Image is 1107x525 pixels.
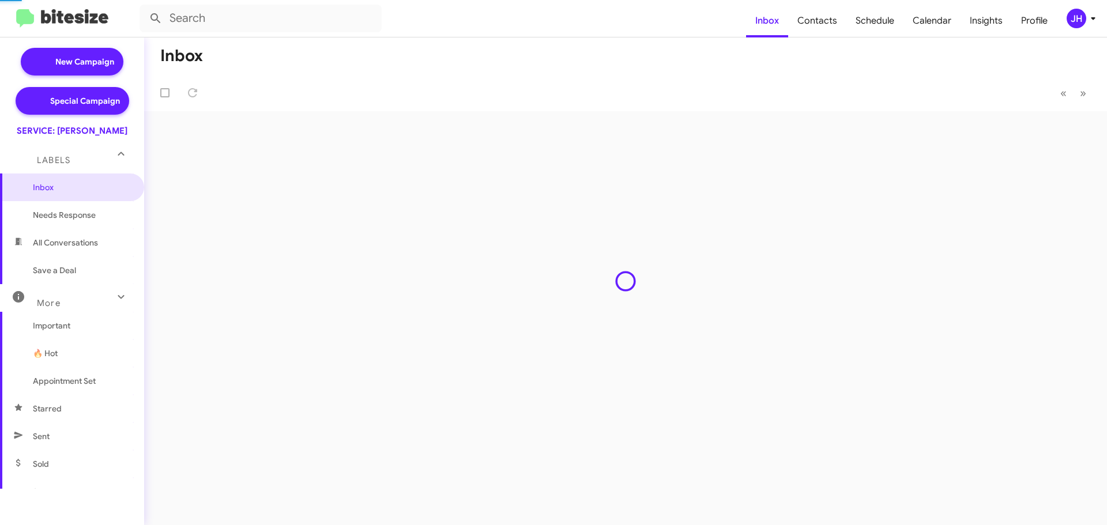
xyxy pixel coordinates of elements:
span: Sold [33,458,49,470]
button: Previous [1053,81,1074,105]
button: Next [1073,81,1093,105]
div: JH [1067,9,1086,28]
a: Inbox [746,4,788,37]
div: SERVICE: [PERSON_NAME] [17,125,127,137]
span: New Campaign [55,56,114,67]
span: Starred [33,403,62,414]
button: JH [1057,9,1094,28]
a: Insights [961,4,1012,37]
span: « [1060,86,1067,100]
span: Sent [33,430,50,442]
a: Contacts [788,4,846,37]
span: Special Campaign [50,95,120,107]
span: Needs Response [33,209,131,221]
a: Calendar [903,4,961,37]
span: Sold Responded [33,486,94,497]
a: New Campaign [21,48,123,75]
nav: Page navigation example [1054,81,1093,105]
span: Appointment Set [33,375,96,387]
span: 🔥 Hot [33,348,58,359]
span: More [37,298,61,308]
a: Schedule [846,4,903,37]
span: Labels [37,155,70,165]
h1: Inbox [160,47,203,65]
a: Profile [1012,4,1057,37]
span: Save a Deal [33,265,76,276]
span: Inbox [33,182,131,193]
a: Special Campaign [16,87,129,115]
span: Important [33,320,131,331]
span: All Conversations [33,237,98,248]
span: » [1080,86,1086,100]
input: Search [140,5,382,32]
